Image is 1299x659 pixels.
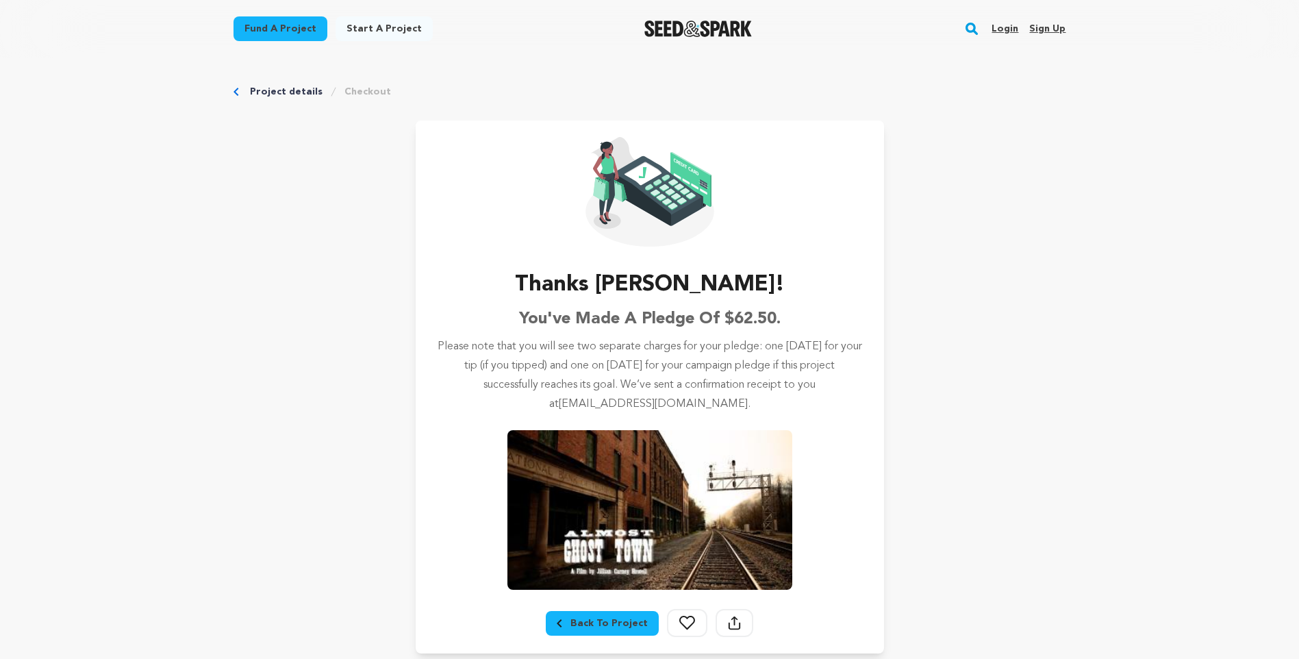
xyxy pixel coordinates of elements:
img: Almost Ghost Town image [507,430,792,590]
p: Please note that you will see two separate charges for your pledge: one [DATE] for your tip (if y... [438,337,862,414]
img: Seed&Spark Logo Dark Mode [644,21,752,37]
a: Seed&Spark Homepage [644,21,752,37]
a: Checkout [344,85,391,99]
h6: You've made a pledge of $62.50. [519,307,781,332]
a: Login [992,18,1018,40]
a: Breadcrumb [546,611,659,636]
h3: Thanks [PERSON_NAME]! [515,269,785,301]
img: Seed&Spark Confirmation Icon [585,137,714,247]
div: Breadcrumb [557,617,648,630]
a: Sign up [1029,18,1065,40]
div: Breadcrumb [234,85,1066,99]
a: Project details [250,85,323,99]
a: Fund a project [234,16,327,41]
a: Start a project [336,16,433,41]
